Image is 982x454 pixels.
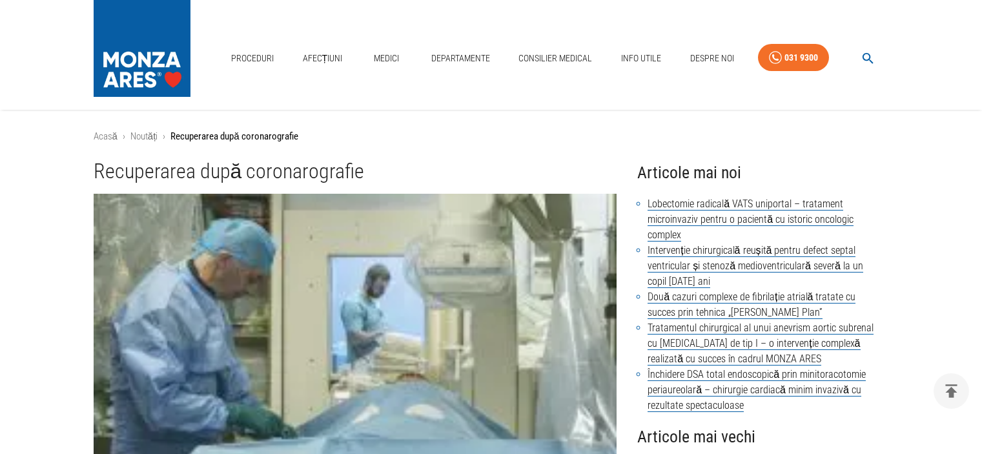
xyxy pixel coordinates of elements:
li: › [123,129,125,144]
a: Afecțiuni [298,45,348,72]
a: Închidere DSA total endoscopică prin minitoracotomie periaureolară – chirurgie cardiacă minim inv... [648,368,866,412]
button: delete [934,373,969,409]
div: 031 9300 [784,50,818,66]
a: Două cazuri complexe de fibrilație atrială tratate cu succes prin tehnica „[PERSON_NAME] Plan” [648,291,855,319]
a: Acasă [94,130,118,142]
a: Departamente [426,45,495,72]
a: 031 9300 [758,44,829,72]
a: Tratamentul chirurgical al unui anevrism aortic subrenal cu [MEDICAL_DATA] de tip I – o intervenț... [648,322,874,366]
h4: Articole mai vechi [637,424,888,450]
a: Info Utile [616,45,666,72]
a: Noutăți [130,130,158,142]
li: › [163,129,165,144]
a: Proceduri [226,45,279,72]
a: Lobectomie radicală VATS uniportal – tratament microinvaziv pentru o pacientă cu istoric oncologi... [648,198,854,242]
p: Recuperarea după coronarografie [170,129,298,144]
a: Despre Noi [685,45,739,72]
nav: breadcrumb [94,129,889,144]
a: Consilier Medical [513,45,597,72]
a: Intervenție chirurgicală reușită pentru defect septal ventricular și stenoză medioventriculară se... [648,244,863,288]
h1: Recuperarea după coronarografie [94,160,617,183]
h4: Articole mai noi [637,160,888,186]
a: Medici [366,45,407,72]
